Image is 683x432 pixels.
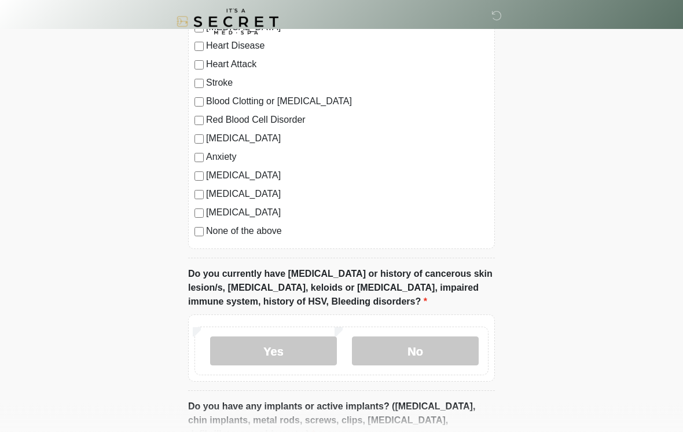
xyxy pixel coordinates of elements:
input: Red Blood Cell Disorder [194,116,204,126]
label: Anxiety [206,151,489,164]
input: [MEDICAL_DATA] [194,191,204,200]
label: Heart Attack [206,58,489,72]
label: [MEDICAL_DATA] [206,132,489,146]
input: Blood Clotting or [MEDICAL_DATA] [194,98,204,107]
label: Do you currently have [MEDICAL_DATA] or history of cancerous skin lesion/s, [MEDICAL_DATA], keloi... [188,268,495,309]
label: Blood Clotting or [MEDICAL_DATA] [206,95,489,109]
label: [MEDICAL_DATA] [206,206,489,220]
label: Heart Disease [206,39,489,53]
label: [MEDICAL_DATA] [206,188,489,202]
label: Stroke [206,76,489,90]
label: Red Blood Cell Disorder [206,114,489,127]
input: [MEDICAL_DATA] [194,209,204,218]
input: [MEDICAL_DATA] [194,172,204,181]
input: Heart Disease [194,42,204,52]
label: No [352,337,479,366]
input: Stroke [194,79,204,89]
input: Heart Attack [194,61,204,70]
label: Yes [210,337,337,366]
input: [MEDICAL_DATA] [194,135,204,144]
label: [MEDICAL_DATA] [206,169,489,183]
input: None of the above [194,228,204,237]
img: It's A Secret Med Spa Logo [177,9,278,35]
label: None of the above [206,225,489,239]
input: Anxiety [194,153,204,163]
